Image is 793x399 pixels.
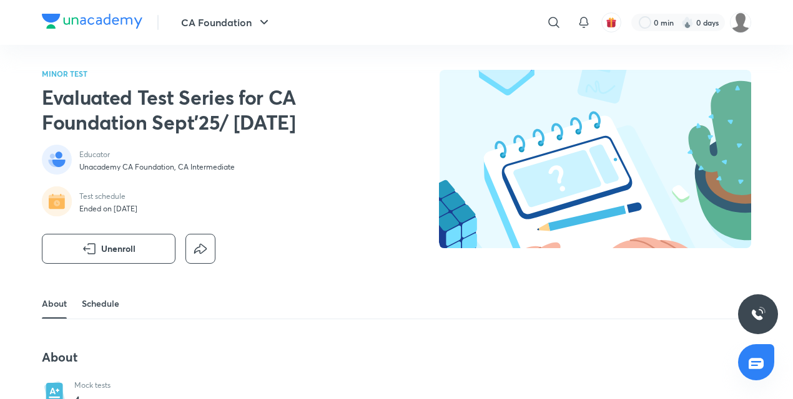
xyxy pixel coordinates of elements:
[42,234,175,264] button: Unenroll
[42,14,142,32] a: Company Logo
[42,85,362,135] h2: Evaluated Test Series for CA Foundation Sept'25/ [DATE]
[751,307,766,322] img: ttu
[681,16,694,29] img: streak
[606,17,617,28] img: avatar
[174,10,279,35] button: CA Foundation
[79,150,235,160] p: Educator
[79,162,235,172] p: Unacademy CA Foundation, CA Intermediate
[42,349,511,365] h4: About
[74,380,111,390] p: Mock tests
[730,12,751,33] img: Dhruv
[42,14,142,29] img: Company Logo
[42,289,67,319] a: About
[42,70,362,77] p: MINOR TEST
[101,243,135,255] span: Unenroll
[79,204,137,214] p: Ended on [DATE]
[79,191,137,201] p: Test schedule
[601,12,621,32] button: avatar
[82,289,119,319] a: Schedule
